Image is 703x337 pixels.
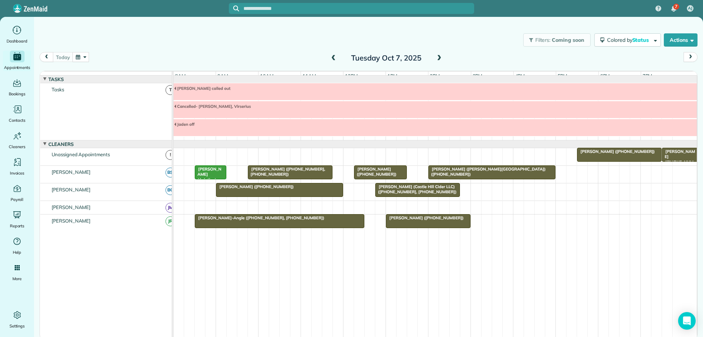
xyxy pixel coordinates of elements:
button: Focus search [229,6,239,11]
svg: Focus search [233,6,239,11]
span: [PERSON_NAME] ([PHONE_NUMBER]) [216,184,294,189]
a: Invoices [3,156,31,177]
div: Open Intercom Messenger [678,312,696,330]
span: 7 [675,4,677,10]
a: Appointments [3,51,31,71]
span: BS [165,168,175,177]
span: [PERSON_NAME] [50,187,92,193]
span: Reports [10,222,25,230]
span: More [12,275,22,282]
span: [PERSON_NAME] called out [174,86,231,91]
a: Settings [3,309,31,330]
span: Dashboard [7,37,27,45]
span: Filters: [535,37,551,43]
span: Unassigned Appointments [50,151,111,157]
span: Cancelled- [PERSON_NAME], Virserius [174,104,251,109]
span: [PERSON_NAME] (Aviation) [194,166,221,182]
span: BC [165,185,175,195]
span: [PERSON_NAME] ([PHONE_NUMBER]) [386,215,464,220]
span: [PERSON_NAME] ([PHONE_NUMBER]) [577,149,655,154]
span: 11am [301,73,317,79]
button: next [684,52,698,62]
span: 7pm [641,73,654,79]
span: Colored by [607,37,651,43]
span: 8am [174,73,187,79]
span: ! [165,150,175,160]
span: Cleaners [9,143,25,150]
span: [PERSON_NAME] ([PHONE_NUMBER]) [354,166,397,177]
button: today [53,52,73,62]
span: JM [165,203,175,213]
span: 10am [258,73,275,79]
span: 5pm [556,73,569,79]
span: 2pm [428,73,441,79]
a: Contacts [3,103,31,124]
span: 12pm [343,73,359,79]
button: Actions [664,33,698,47]
span: 6pm [599,73,611,79]
div: 7 unread notifications [666,1,681,17]
h2: Tuesday Oct 7, 2025 [341,54,432,62]
span: JR [165,216,175,226]
span: AJ [688,6,692,11]
a: Cleaners [3,130,31,150]
a: Bookings [3,77,31,98]
span: 1pm [386,73,399,79]
button: Colored byStatus [594,33,661,47]
span: Help [13,249,22,256]
span: Jaden off [174,122,195,127]
span: [PERSON_NAME] ([PERSON_NAME][GEOGRAPHIC_DATA]) ([PHONE_NUMBER]) [428,166,546,177]
span: [PERSON_NAME]-Angle ([PHONE_NUMBER], [PHONE_NUMBER]) [194,215,324,220]
span: Tasks [50,87,66,92]
span: Tasks [47,76,65,82]
span: 3pm [471,73,484,79]
span: Payroll [11,196,24,203]
span: [PERSON_NAME] ([PHONE_NUMBER], [PHONE_NUMBER]) [248,166,325,177]
span: Bookings [9,90,26,98]
span: Status [632,37,650,43]
span: Coming soon [552,37,585,43]
a: Payroll [3,183,31,203]
span: Cleaners [47,141,75,147]
span: [PERSON_NAME] [50,169,92,175]
span: Settings [10,322,25,330]
button: prev [40,52,53,62]
span: Contacts [9,117,25,124]
span: Appointments [4,64,30,71]
a: Help [3,235,31,256]
span: T [165,85,175,95]
span: [PERSON_NAME] [50,204,92,210]
span: [PERSON_NAME] [50,218,92,224]
a: Dashboard [3,24,31,45]
span: 9am [216,73,230,79]
span: [PERSON_NAME] ([PHONE_NUMBER]) [662,149,695,170]
a: Reports [3,209,31,230]
span: 4pm [514,73,527,79]
span: Invoices [10,169,25,177]
span: [PERSON_NAME] (Castle Hill Cider LLC) ([PHONE_NUMBER], [PHONE_NUMBER]) [375,184,457,194]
